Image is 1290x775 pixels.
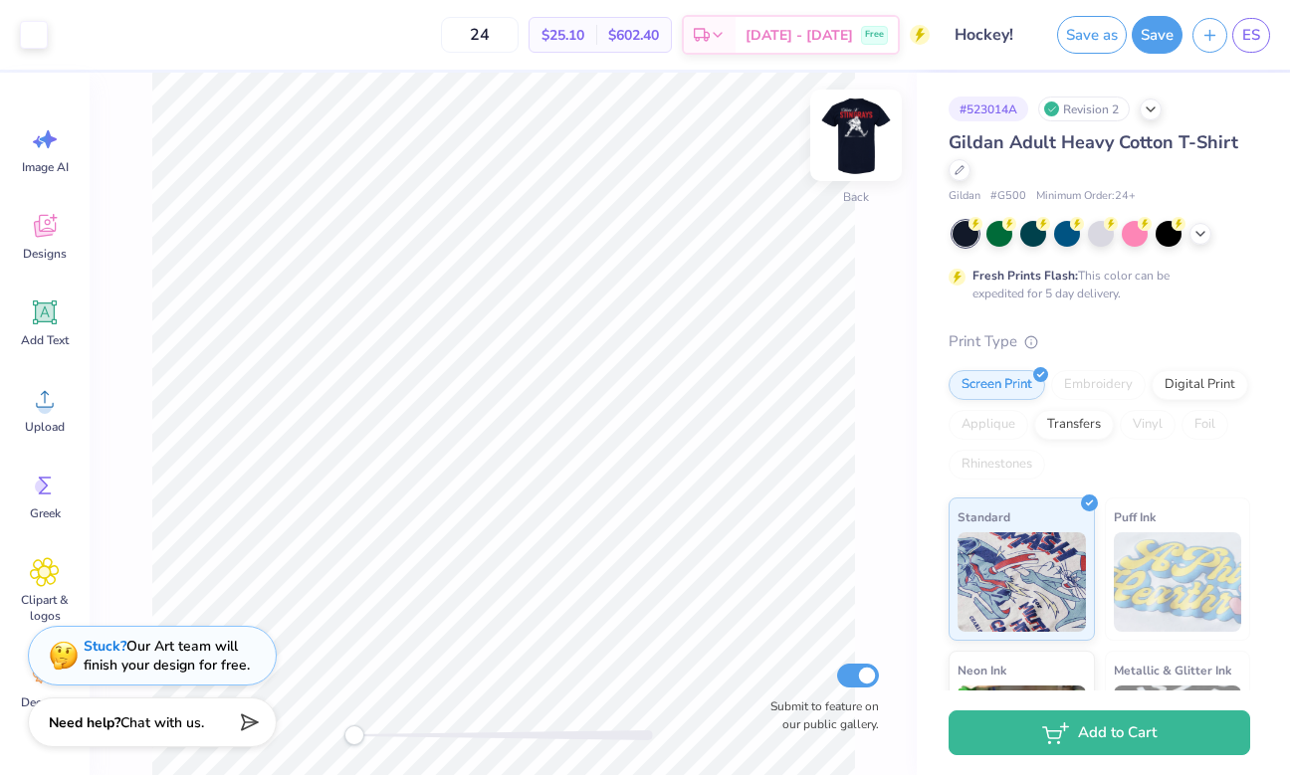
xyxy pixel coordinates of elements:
[1114,532,1242,632] img: Puff Ink
[25,419,65,435] span: Upload
[1152,370,1248,400] div: Digital Print
[49,713,120,732] strong: Need help?
[949,410,1028,440] div: Applique
[608,25,659,46] span: $602.40
[1057,16,1127,54] button: Save as
[22,159,69,175] span: Image AI
[949,450,1045,480] div: Rhinestones
[344,725,364,745] div: Accessibility label
[541,25,584,46] span: $25.10
[30,505,61,521] span: Greek
[1242,24,1260,47] span: ES
[949,370,1045,400] div: Screen Print
[441,17,519,53] input: – –
[958,532,1086,632] img: Standard
[972,267,1217,302] div: This color can be expedited for 5 day delivery.
[1182,410,1228,440] div: Foil
[120,713,204,732] span: Chat with us.
[1114,506,1156,527] span: Puff Ink
[1038,97,1130,121] div: Revision 2
[1034,410,1114,440] div: Transfers
[990,188,1026,205] span: # G500
[1036,188,1136,205] span: Minimum Order: 24 +
[972,268,1078,284] strong: Fresh Prints Flash:
[1051,370,1146,400] div: Embroidery
[949,330,1250,353] div: Print Type
[949,188,980,205] span: Gildan
[865,28,884,42] span: Free
[1120,410,1176,440] div: Vinyl
[816,96,896,175] img: Back
[949,97,1028,121] div: # 523014A
[12,592,78,624] span: Clipart & logos
[84,637,126,656] strong: Stuck?
[1132,16,1182,54] button: Save
[949,710,1250,755] button: Add to Cart
[746,25,853,46] span: [DATE] - [DATE]
[21,332,69,348] span: Add Text
[1232,18,1270,53] a: ES
[759,697,879,733] label: Submit to feature on our public gallery.
[843,188,869,206] div: Back
[949,130,1238,154] span: Gildan Adult Heavy Cotton T-Shirt
[1114,660,1231,680] span: Metallic & Glitter Ink
[940,15,1037,55] input: Untitled Design
[21,694,69,710] span: Decorate
[84,637,250,675] div: Our Art team will finish your design for free.
[958,506,1010,527] span: Standard
[958,660,1006,680] span: Neon Ink
[23,246,67,262] span: Designs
